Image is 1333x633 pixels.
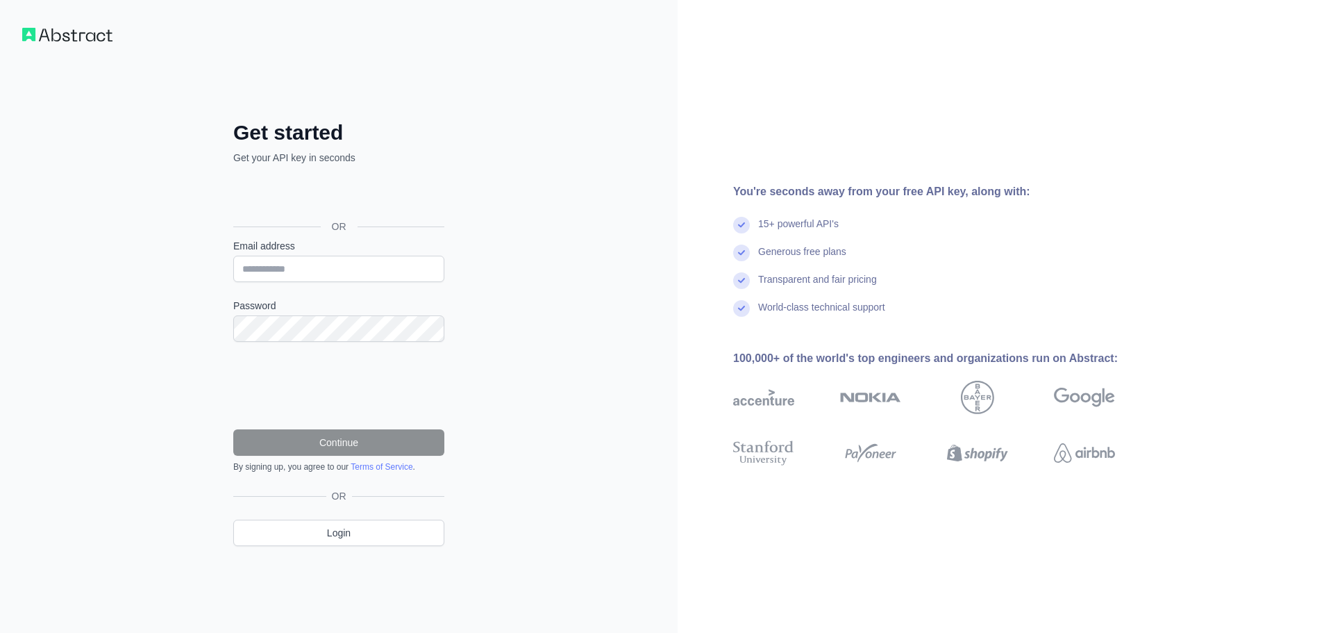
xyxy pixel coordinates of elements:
div: World-class technical support [758,300,885,328]
img: Workflow [22,28,112,42]
img: check mark [733,217,750,233]
iframe: Nút Đăng nhập bằng Google [226,180,448,211]
img: check mark [733,245,750,261]
img: check mark [733,272,750,289]
div: You're seconds away from your free API key, along with: [733,183,1159,200]
div: 15+ powerful API's [758,217,839,245]
img: airbnb [1054,438,1115,468]
div: By signing up, you agree to our . [233,461,444,472]
a: Terms of Service [351,462,412,472]
img: nokia [840,381,901,414]
img: google [1054,381,1115,414]
div: Transparent and fair pricing [758,272,877,300]
p: Get your API key in seconds [233,151,444,165]
button: Continue [233,429,444,456]
div: Generous free plans [758,245,846,272]
label: Password [233,299,444,313]
a: Login [233,520,444,546]
h2: Get started [233,120,444,145]
img: stanford university [733,438,794,468]
img: accenture [733,381,794,414]
img: shopify [947,438,1008,468]
img: payoneer [840,438,901,468]
span: OR [321,220,358,233]
iframe: reCAPTCHA [233,359,444,413]
img: bayer [961,381,994,414]
label: Email address [233,239,444,253]
img: check mark [733,300,750,317]
div: 100,000+ of the world's top engineers and organizations run on Abstract: [733,350,1159,367]
span: OR [326,489,352,503]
